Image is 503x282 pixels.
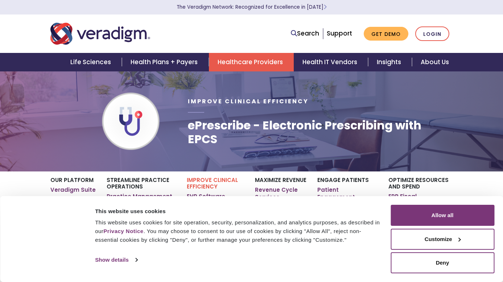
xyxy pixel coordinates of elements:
a: EHR Software [187,193,225,200]
a: The Veradigm Network: Recognized for Excellence in [DATE]Learn More [177,4,327,11]
div: This website uses cookies for site operation, security, personalization, and analytics purposes, ... [95,218,382,244]
a: Healthcare Providers [209,53,294,71]
a: Revenue Cycle Services [255,186,306,200]
a: Privacy Notice [103,228,143,234]
h1: ePrescribe - Electronic Prescribing with EPCS [188,119,453,146]
a: Practice Management [107,193,172,200]
a: Show details [95,254,137,265]
button: Customize [391,229,494,250]
img: Veradigm logo [50,22,150,46]
span: Learn More [323,4,327,11]
a: Search [291,29,319,38]
a: Insights [368,53,412,71]
button: Allow all [391,205,494,226]
a: Veradigm Suite [50,186,96,194]
a: Health Plans + Payers [122,53,209,71]
a: Health IT Vendors [294,53,368,71]
a: Login [415,26,449,41]
span: Improve Clinical Efficiency [188,97,309,105]
div: This website uses cookies [95,207,382,216]
a: ERP Fiscal Management [388,193,453,207]
a: Support [327,29,352,38]
a: Patient Engagement Platform [317,186,378,208]
a: Life Sciences [62,53,122,71]
a: About Us [412,53,458,71]
button: Deny [391,252,494,273]
a: Get Demo [364,27,408,41]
